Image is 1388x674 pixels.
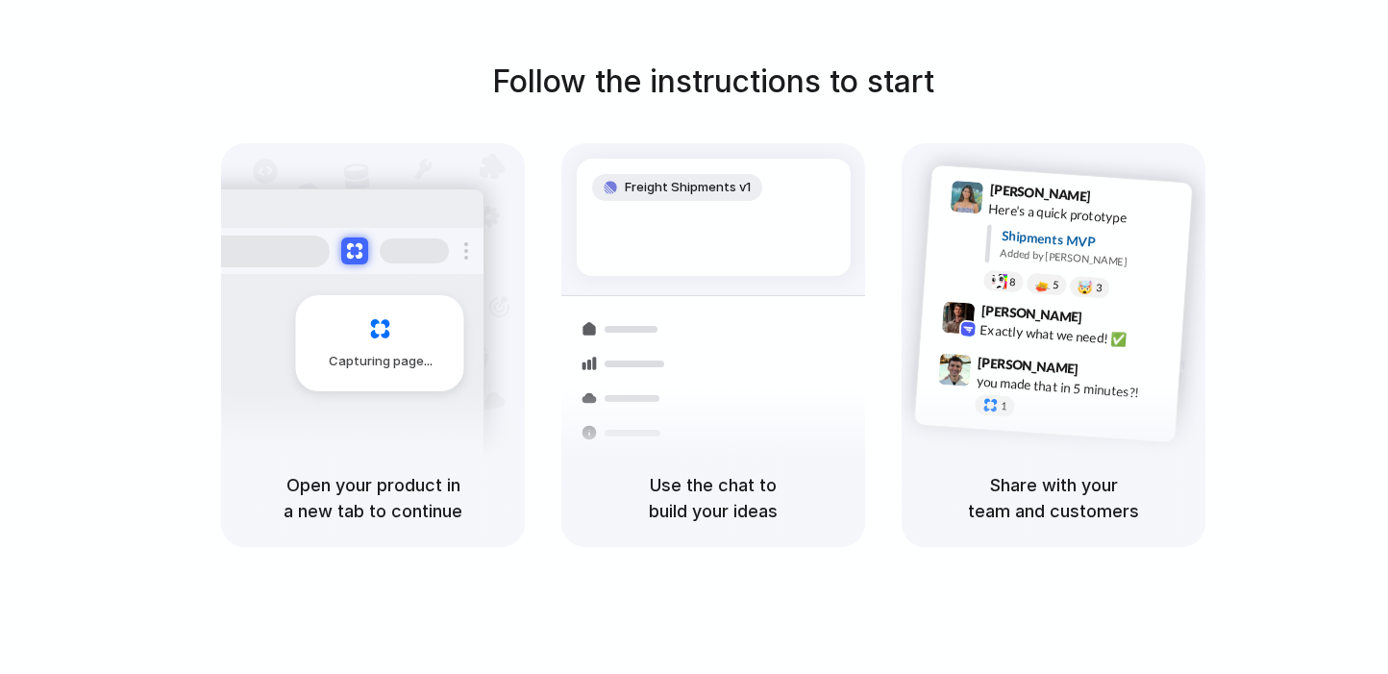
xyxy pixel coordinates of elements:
[1009,277,1016,287] span: 8
[1053,280,1059,290] span: 5
[329,352,435,371] span: Capturing page
[1084,362,1124,385] span: 9:47 AM
[1088,310,1128,333] span: 9:42 AM
[980,300,1082,328] span: [PERSON_NAME]
[1001,401,1007,412] span: 1
[492,59,934,105] h1: Follow the instructions to start
[989,179,1091,207] span: [PERSON_NAME]
[978,352,1079,380] span: [PERSON_NAME]
[925,472,1182,524] h5: Share with your team and customers
[1000,245,1177,273] div: Added by [PERSON_NAME]
[976,372,1168,405] div: you made that in 5 minutes?!
[979,320,1172,353] div: Exactly what we need! ✅
[1096,283,1103,293] span: 3
[1097,188,1136,212] span: 9:41 AM
[1078,281,1094,295] div: 🤯
[244,472,502,524] h5: Open your product in a new tab to continue
[625,178,751,197] span: Freight Shipments v1
[584,472,842,524] h5: Use the chat to build your ideas
[1001,226,1178,258] div: Shipments MVP
[988,199,1180,232] div: Here's a quick prototype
